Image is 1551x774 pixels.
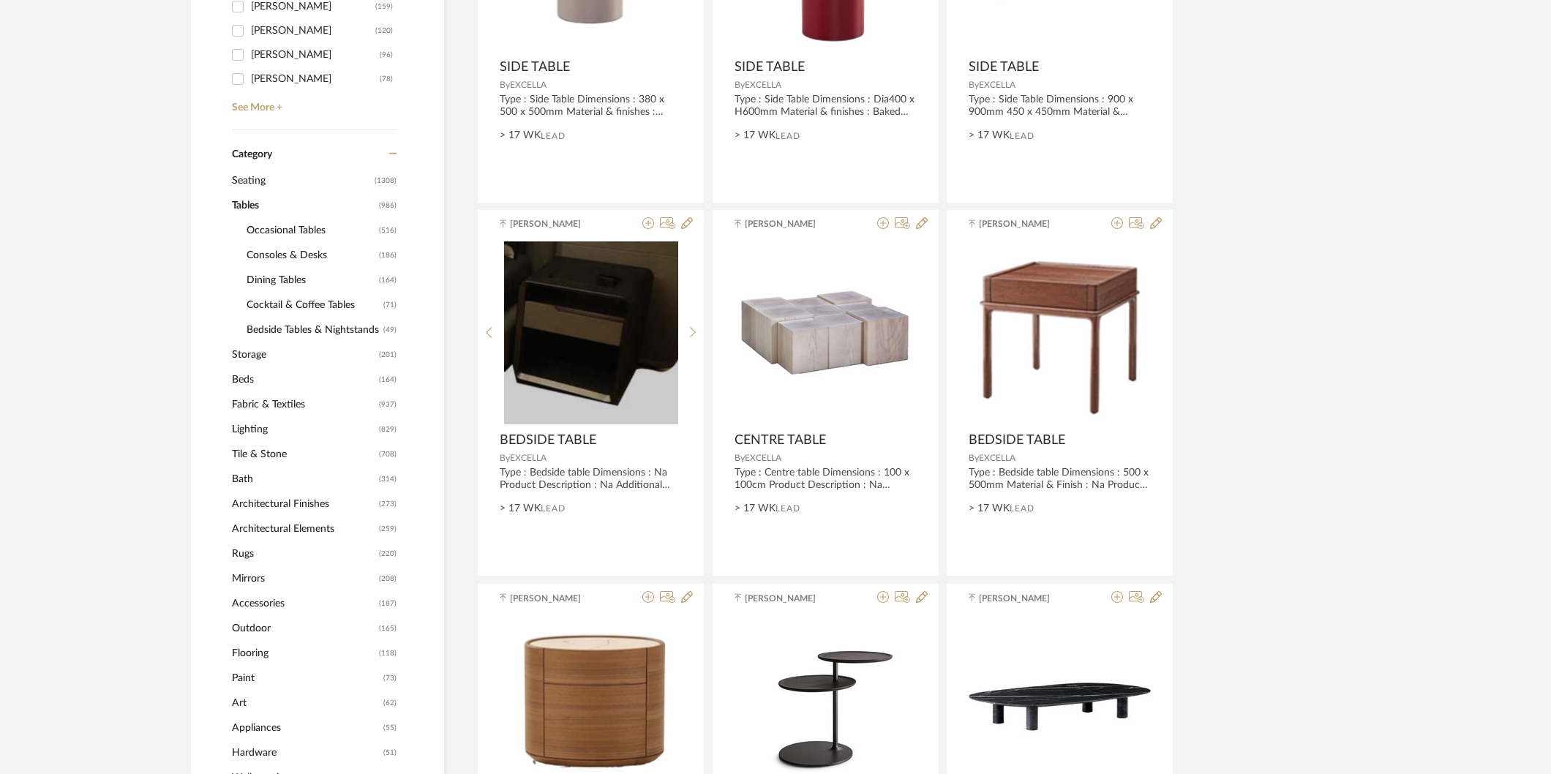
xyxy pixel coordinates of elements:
span: (164) [379,368,397,391]
span: (118) [379,642,397,665]
img: BEDSIDE TABLE [969,243,1151,421]
span: (55) [383,716,397,740]
span: BEDSIDE TABLE [500,432,596,448]
span: (273) [379,492,397,516]
span: (937) [379,393,397,416]
span: Mirrors [232,566,375,591]
span: Architectural Elements [232,516,375,541]
span: > 17 WK [969,128,1010,143]
span: > 17 WK [500,501,541,516]
span: (201) [379,343,397,367]
span: Tables [232,193,375,218]
div: Type : Bedside table Dimensions : 500 x 500mm Material & Finish : Na Product Description : Na Add... [969,467,1151,492]
span: [PERSON_NAME] [510,592,602,605]
span: [PERSON_NAME] [979,592,1071,605]
span: Fabric & Textiles [232,392,375,417]
span: Architectural Finishes [232,492,375,516]
img: BEDSIDE TABLE [504,241,678,424]
span: EXCELLA [510,80,547,89]
span: Dining Tables [247,268,375,293]
span: Rugs [232,541,375,566]
span: Beds [232,367,375,392]
div: (96) [380,43,393,67]
span: SIDE TABLE [500,59,570,75]
span: (708) [379,443,397,466]
span: EXCELLA [745,80,781,89]
span: > 17 WK [500,128,541,143]
span: > 17 WK [735,501,775,516]
span: (51) [383,741,397,764]
span: Lead [1010,503,1034,514]
span: (73) [383,666,397,690]
span: Lead [1010,131,1034,141]
span: Occasional Tables [247,218,375,243]
span: Category [232,149,272,161]
span: By [500,80,510,89]
span: [PERSON_NAME] [979,217,1071,230]
span: Storage [232,342,375,367]
div: (78) [380,67,393,91]
span: EXCELLA [979,454,1015,462]
span: > 17 WK [969,501,1010,516]
span: (516) [379,219,397,242]
div: (120) [375,19,393,42]
span: EXCELLA [745,454,781,462]
span: Art [232,691,380,715]
span: Appliances [232,715,380,740]
span: (986) [379,194,397,217]
img: GLADSTONE COFFEE TABLE [969,669,1151,745]
span: EXCELLA [510,454,547,462]
span: [PERSON_NAME] [745,217,837,230]
span: > 17 WK [735,128,775,143]
div: [PERSON_NAME] [251,43,380,67]
span: Accessories [232,591,375,616]
span: Seating [232,168,371,193]
div: Type : Side Table Dimensions : 900 x 900mm 450 x 450mm Material & finishes : Mirror natural 304 s... [969,94,1151,119]
span: [PERSON_NAME] [510,217,602,230]
span: Flooring [232,641,375,666]
span: SIDE TABLE [969,59,1039,75]
span: (62) [383,691,397,715]
span: BEDSIDE TABLE [969,432,1065,448]
div: [PERSON_NAME] [251,19,375,42]
span: (49) [383,318,397,342]
span: (208) [379,567,397,590]
span: (829) [379,418,397,441]
span: (220) [379,542,397,566]
span: Lead [541,131,566,141]
span: Bath [232,467,375,492]
span: (1308) [375,169,397,192]
span: Cocktail & Coffee Tables [247,293,380,318]
div: [PERSON_NAME] [251,67,380,91]
span: (165) [379,617,397,640]
span: (164) [379,268,397,292]
span: CENTRE TABLE [735,432,826,448]
span: EXCELLA [979,80,1015,89]
span: (314) [379,467,397,491]
span: By [500,454,510,462]
div: Type : Bedside table Dimensions : Na Product Description : Na Additional information : Na Any oth... [500,467,682,492]
div: Type : Centre table Dimensions : 100 x 100cm Product Description : Na Additional information : Na... [735,467,917,492]
span: By [735,454,745,462]
span: Lead [775,503,800,514]
span: [PERSON_NAME] [745,592,837,605]
div: Type : Side Table Dimensions : Dia400 x H600mm Material & finishes : Baked paint Product Descript... [735,94,917,119]
span: (187) [379,592,397,615]
span: Bedside Tables & Nightstands [247,318,380,342]
span: (186) [379,244,397,267]
span: Outdoor [232,616,375,641]
img: CENTRE TABLE [735,283,917,381]
div: Type : Side Table Dimensions : 380 x 500 x 500mm Material & finishes : Baked paint Product Descri... [500,94,682,119]
a: See More + [228,91,397,114]
span: (71) [383,293,397,317]
span: Lead [775,131,800,141]
span: Consoles & Desks [247,243,375,268]
span: SIDE TABLE [735,59,805,75]
span: By [969,454,979,462]
span: (259) [379,517,397,541]
span: Lighting [232,417,375,442]
span: By [969,80,979,89]
span: By [735,80,745,89]
span: Lead [541,503,566,514]
span: Paint [232,666,380,691]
